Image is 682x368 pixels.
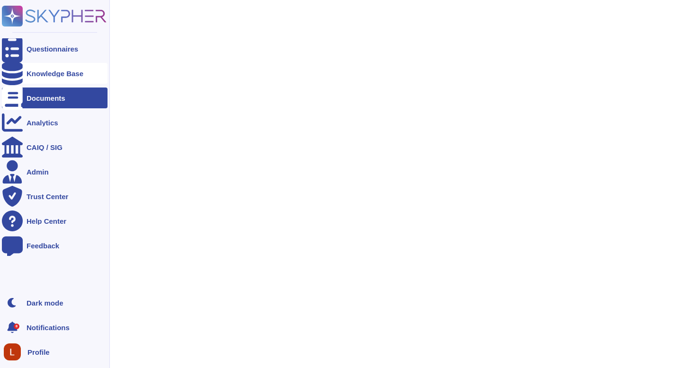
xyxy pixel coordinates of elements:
[27,95,65,102] div: Documents
[27,70,83,77] div: Knowledge Base
[27,242,59,249] div: Feedback
[27,168,49,175] div: Admin
[2,342,27,362] button: user
[2,112,108,133] a: Analytics
[2,88,108,108] a: Documents
[27,324,70,331] span: Notifications
[2,63,108,84] a: Knowledge Base
[27,144,63,151] div: CAIQ / SIG
[4,343,21,360] img: user
[27,45,78,53] div: Questionnaires
[2,186,108,207] a: Trust Center
[27,193,68,200] div: Trust Center
[14,324,19,329] div: 8
[2,210,108,231] a: Help Center
[27,119,58,126] div: Analytics
[2,137,108,158] a: CAIQ / SIG
[2,235,108,256] a: Feedback
[27,299,63,307] div: Dark mode
[2,161,108,182] a: Admin
[27,349,50,356] span: Profile
[2,38,108,59] a: Questionnaires
[27,218,66,225] div: Help Center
